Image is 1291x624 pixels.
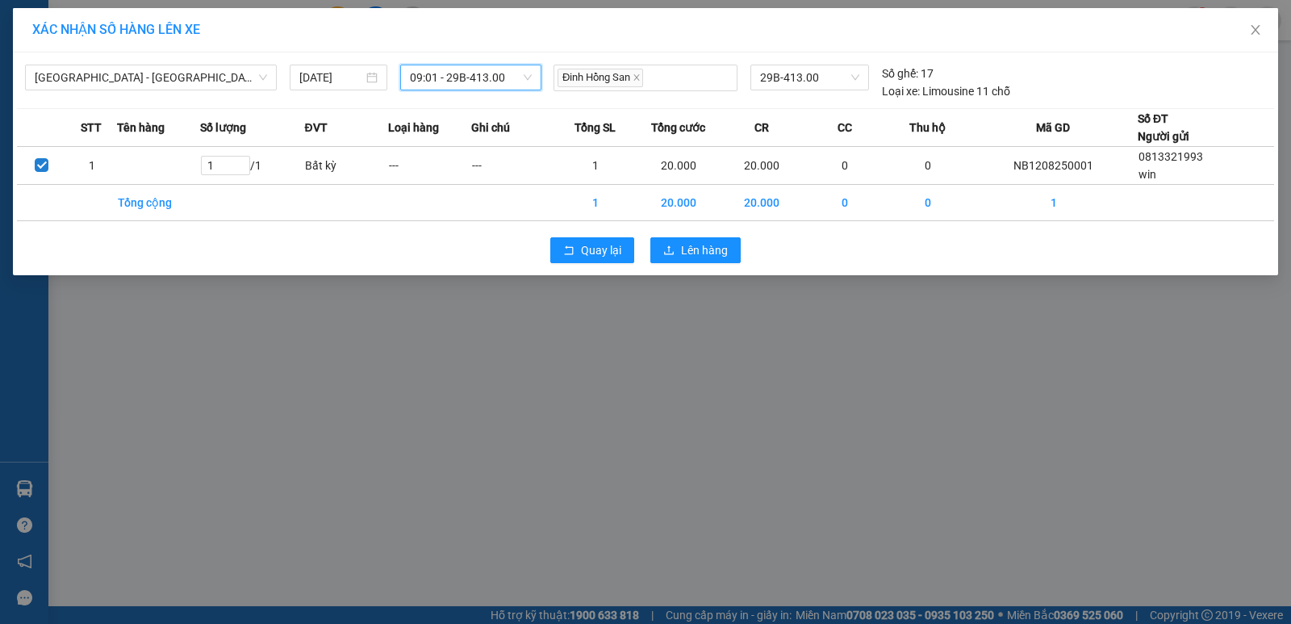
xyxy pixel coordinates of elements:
td: 0 [804,147,887,185]
span: CC [838,119,852,136]
td: --- [388,147,471,185]
td: 0 [887,185,970,221]
span: XÁC NHẬN SỐ HÀNG LÊN XE [32,22,200,37]
button: rollbackQuay lại [550,237,634,263]
h1: NB1208250001 [176,117,280,153]
td: 1 [554,147,637,185]
span: Loại hàng [388,119,439,136]
input: 12/08/2025 [299,69,363,86]
div: Limousine 11 chỗ [882,82,1010,100]
span: 29B-413.00 [760,65,859,90]
div: 17 [882,65,934,82]
li: Số 2 [PERSON_NAME], [GEOGRAPHIC_DATA] [90,40,366,60]
span: STT [81,119,102,136]
span: Tổng cước [651,119,705,136]
img: logo.jpg [20,20,101,101]
b: GỬI : Văn phòng [GEOGRAPHIC_DATA] [20,117,167,225]
td: 20.000 [637,147,721,185]
span: Tổng SL [574,119,616,136]
button: uploadLên hàng [650,237,741,263]
span: Số lượng [200,119,246,136]
li: Hotline: 19003086 [90,60,366,80]
span: Mã GD [1036,119,1070,136]
span: Loại xe: [882,82,920,100]
td: 1 [554,185,637,221]
span: Quay lại [581,241,621,259]
span: Ninh Bình - Hà Nội [35,65,267,90]
span: rollback [563,245,574,258]
span: Ghi chú [471,119,510,136]
td: 0 [887,147,970,185]
td: Tổng cộng [117,185,200,221]
span: win [1139,168,1156,181]
td: 20.000 [721,185,804,221]
td: 20.000 [721,147,804,185]
span: Số ghế: [882,65,918,82]
td: --- [471,147,554,185]
span: CR [754,119,769,136]
span: 0813321993 [1139,150,1203,163]
span: ĐVT [304,119,327,136]
td: 0 [804,185,887,221]
td: / 1 [200,147,305,185]
td: Bất kỳ [304,147,387,185]
span: 09:01 - 29B-413.00 [410,65,532,90]
td: NB1208250001 [970,147,1138,185]
b: Duy Khang Limousine [131,19,324,39]
div: Số ĐT Người gửi [1138,110,1189,145]
span: close [1249,23,1262,36]
span: Tên hàng [117,119,165,136]
td: 1 [970,185,1138,221]
span: close [633,73,641,82]
td: 20.000 [637,185,721,221]
button: Close [1233,8,1278,53]
span: Lên hàng [681,241,728,259]
span: Đinh Hồng San [558,69,643,87]
span: Thu hộ [909,119,946,136]
span: upload [663,245,675,258]
b: Gửi khách hàng [152,83,303,103]
td: 1 [67,147,117,185]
